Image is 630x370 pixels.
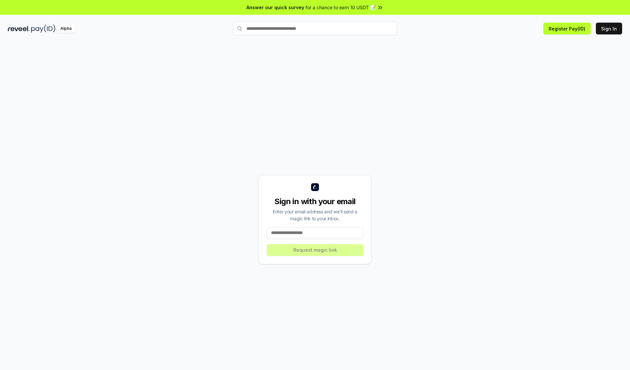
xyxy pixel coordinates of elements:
img: pay_id [31,25,55,33]
span: Answer our quick survey [246,4,304,11]
div: Alpha [57,25,75,33]
button: Register Pay(ID) [543,23,591,34]
span: for a chance to earn 10 USDT 📝 [305,4,376,11]
div: Enter your email address and we’ll send a magic link to your inbox. [267,208,363,222]
img: reveel_dark [8,25,30,33]
img: logo_small [311,183,319,191]
button: Sign In [596,23,622,34]
div: Sign in with your email [267,196,363,207]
